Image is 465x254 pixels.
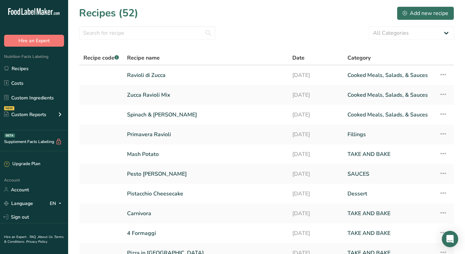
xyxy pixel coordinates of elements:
a: [DATE] [292,147,339,161]
a: Dessert [347,187,431,201]
a: Cooked Meals, Salads, & Sauces [347,88,431,102]
a: Carnivora [127,206,284,221]
a: Cooked Meals, Salads, & Sauces [347,108,431,122]
a: Zucca Ravioli Mix [127,88,284,102]
span: Date [292,54,305,62]
div: Add new recipe [403,9,448,17]
a: Fillings [347,127,431,142]
a: [DATE] [292,127,339,142]
a: Pistacchio Cheesecake [127,187,284,201]
button: Hire an Expert [4,35,64,47]
a: SAUCES [347,167,431,181]
div: NEW [4,106,14,110]
a: [DATE] [292,226,339,240]
a: TAKE AND BAKE [347,226,431,240]
div: BETA [4,133,15,138]
a: Ravioli di Zucca [127,68,284,82]
span: Recipe name [127,54,160,62]
a: 4 Formaggi [127,226,284,240]
div: EN [50,199,64,207]
a: Spinach & [PERSON_NAME] [127,108,284,122]
button: Add new recipe [397,6,454,20]
a: About Us . [38,235,54,239]
a: TAKE AND BAKE [347,206,431,221]
div: Upgrade Plan [4,161,40,168]
a: Privacy Policy [26,239,47,244]
a: Terms & Conditions . [4,235,64,244]
span: Recipe code [83,54,119,62]
span: Category [347,54,371,62]
a: [DATE] [292,187,339,201]
a: [DATE] [292,68,339,82]
div: Open Intercom Messenger [442,231,458,247]
h1: Recipes (52) [79,5,138,21]
a: [DATE] [292,206,339,221]
div: Custom Reports [4,111,46,118]
a: Language [4,197,33,209]
a: Mash Potato [127,147,284,161]
a: Hire an Expert . [4,235,28,239]
a: TAKE AND BAKE [347,147,431,161]
a: Pesto [PERSON_NAME] [127,167,284,181]
a: [DATE] [292,167,339,181]
a: [DATE] [292,108,339,122]
a: FAQ . [30,235,38,239]
a: Cooked Meals, Salads, & Sauces [347,68,431,82]
input: Search for recipe [79,26,215,40]
a: Primavera Ravioli [127,127,284,142]
a: [DATE] [292,88,339,102]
